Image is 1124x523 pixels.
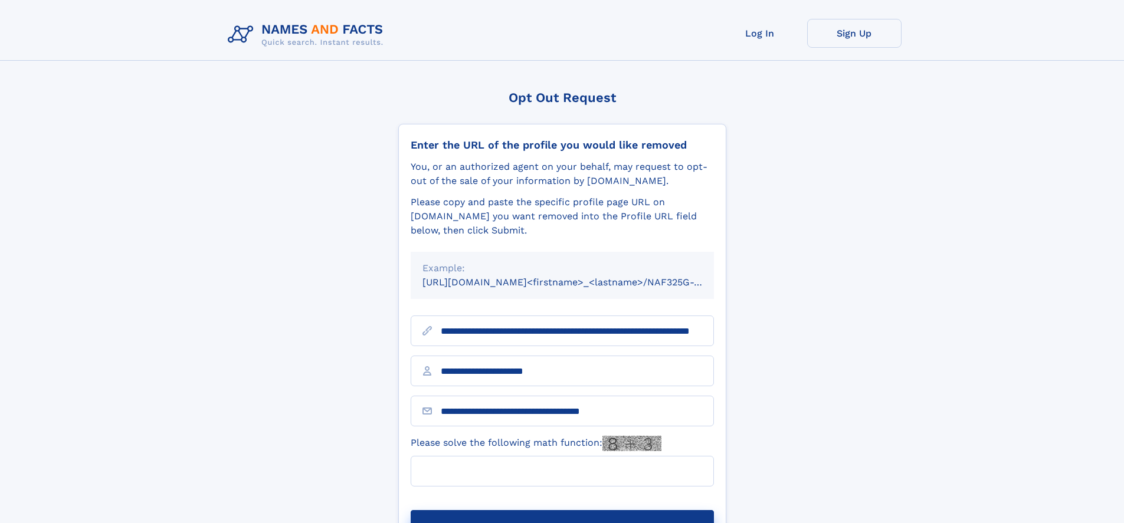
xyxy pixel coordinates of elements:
div: Opt Out Request [398,90,726,105]
label: Please solve the following math function: [411,436,661,451]
div: Enter the URL of the profile you would like removed [411,139,714,152]
div: Please copy and paste the specific profile page URL on [DOMAIN_NAME] you want removed into the Pr... [411,195,714,238]
a: Sign Up [807,19,902,48]
div: You, or an authorized agent on your behalf, may request to opt-out of the sale of your informatio... [411,160,714,188]
img: Logo Names and Facts [223,19,393,51]
a: Log In [713,19,807,48]
div: Example: [422,261,702,275]
small: [URL][DOMAIN_NAME]<firstname>_<lastname>/NAF325G-xxxxxxxx [422,277,736,288]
